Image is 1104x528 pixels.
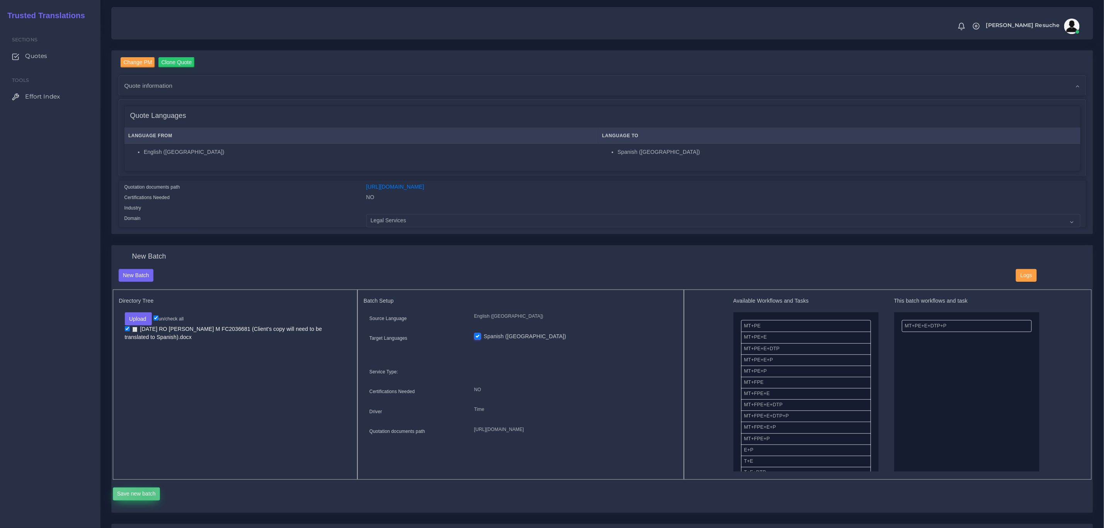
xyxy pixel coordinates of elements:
span: Quotes [25,52,47,60]
label: Source Language [369,315,407,322]
span: Tools [12,77,29,83]
label: un/check all [153,315,184,322]
a: Effort Index [6,89,95,105]
li: E+P [741,445,871,456]
li: MT+PE+E [741,332,871,343]
label: Driver [369,408,382,415]
li: MT+FPE+E [741,388,871,400]
label: Industry [124,204,141,211]
h5: Available Workflows and Tasks [733,298,879,304]
li: T+E+DTP [741,467,871,479]
p: [URL][DOMAIN_NAME] [474,426,672,434]
a: Trusted Translations [2,9,85,22]
label: Certifications Needed [369,388,415,395]
li: English ([GEOGRAPHIC_DATA]) [144,148,594,156]
img: avatar [1064,19,1080,34]
th: Language To [598,128,1080,144]
label: Target Languages [369,335,407,342]
h5: Batch Setup [364,298,678,304]
a: [PERSON_NAME] Resucheavatar [982,19,1082,34]
a: Quotes [6,48,95,64]
li: Spanish ([GEOGRAPHIC_DATA]) [617,148,1076,156]
label: Domain [124,215,141,222]
span: Quote information [124,81,173,90]
li: MT+FPE+E+DTP [741,399,871,411]
label: Quotation documents path [124,184,180,191]
li: MT+FPE [741,377,871,388]
span: Effort Index [25,92,60,101]
h5: Directory Tree [119,298,352,304]
th: Language From [124,128,598,144]
li: MT+FPE+P [741,433,871,445]
h4: New Batch [132,252,166,261]
label: Service Type: [369,368,398,375]
label: Quotation documents path [369,428,425,435]
p: English ([GEOGRAPHIC_DATA]) [474,312,672,320]
li: MT+PE+E+P [741,354,871,366]
input: un/check all [153,315,158,320]
button: New Batch [119,269,154,282]
li: MT+PE+P [741,366,871,377]
span: Sections [12,37,37,43]
a: New Batch [119,272,154,278]
input: Clone Quote [158,57,195,68]
h2: Trusted Translations [2,11,85,20]
button: Save new batch [113,487,160,501]
li: MT+FPE+E+P [741,422,871,433]
li: MT+PE [741,320,871,332]
button: Logs [1016,269,1036,282]
span: [PERSON_NAME] Resuche [986,22,1060,28]
h5: This batch workflows and task [894,298,1039,304]
label: Spanish ([GEOGRAPHIC_DATA]) [484,332,566,341]
a: [URL][DOMAIN_NAME] [366,184,424,190]
label: Certifications Needed [124,194,170,201]
p: Time [474,405,672,414]
li: MT+FPE+E+DTP+P [741,410,871,422]
button: Upload [125,312,152,325]
div: NO [361,193,1086,204]
h4: Quote Languages [130,112,186,120]
input: Change PM [121,57,155,68]
a: [DATE] RO [PERSON_NAME] M FC2036681 (Client's copy will need to be translated to Spanish).docx [125,325,322,341]
span: Logs [1021,272,1032,278]
li: MT+PE+E+DTP+P [902,320,1032,332]
li: MT+PE+E+DTP [741,343,871,355]
li: T+E [741,456,871,467]
p: NO [474,386,672,394]
div: Quote information [119,76,1086,95]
